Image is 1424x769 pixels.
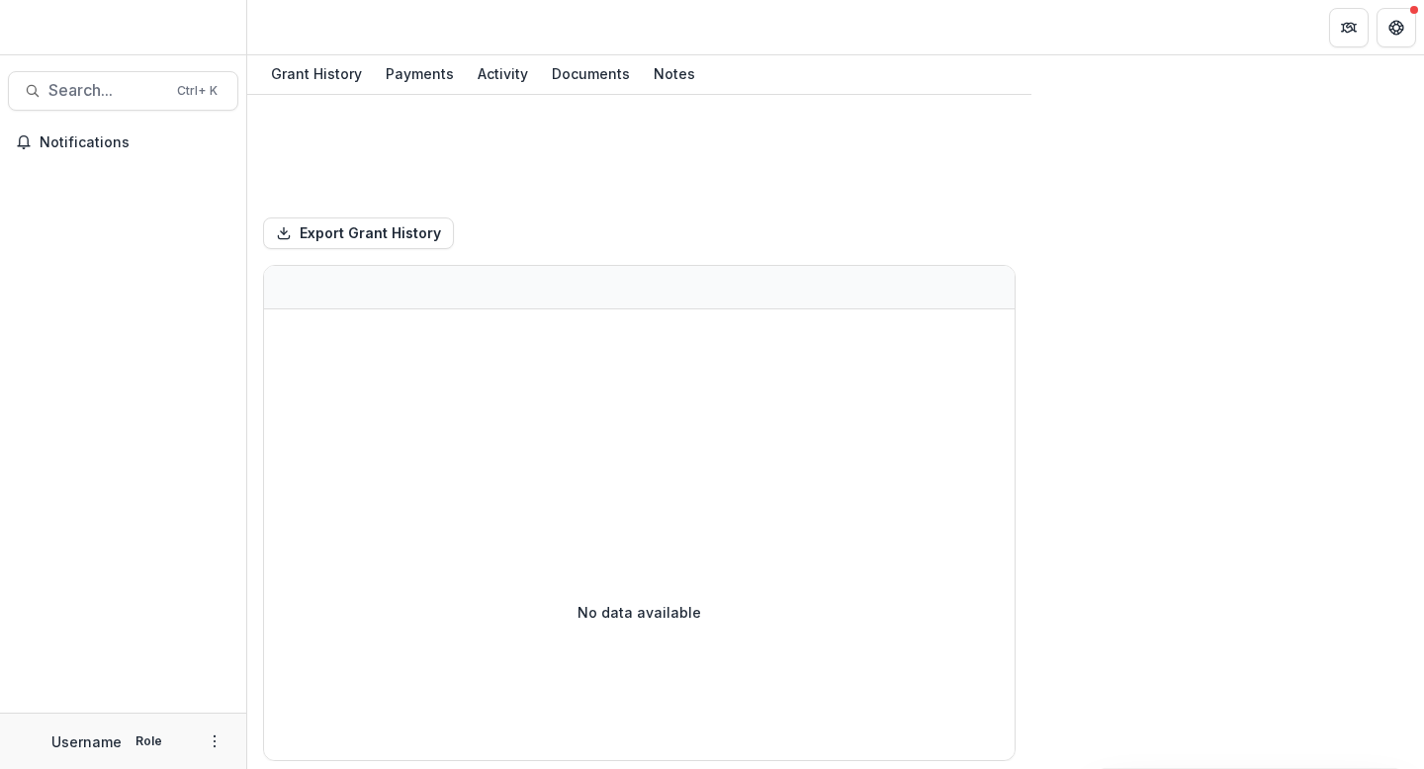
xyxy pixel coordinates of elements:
[544,59,638,88] div: Documents
[51,731,122,752] p: Username
[1377,8,1416,47] button: Get Help
[378,59,462,88] div: Payments
[130,732,168,750] p: Role
[8,71,238,111] button: Search...
[203,729,226,753] button: More
[578,602,701,623] p: No data available
[470,59,536,88] div: Activity
[173,80,222,102] div: Ctrl + K
[646,59,703,88] div: Notes
[40,134,230,151] span: Notifications
[646,55,703,94] a: Notes
[378,55,462,94] a: Payments
[8,127,238,158] button: Notifications
[470,55,536,94] a: Activity
[48,81,165,100] span: Search...
[263,55,370,94] a: Grant History
[263,59,370,88] div: Grant History
[1329,8,1369,47] button: Partners
[263,217,454,249] button: Export Grant History
[544,55,638,94] a: Documents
